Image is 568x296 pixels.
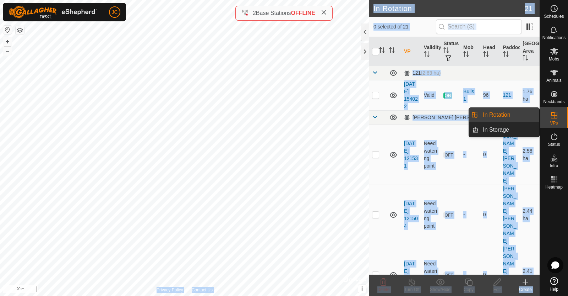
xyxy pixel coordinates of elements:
[480,125,500,185] td: 0
[550,287,558,291] span: Help
[463,88,477,103] div: Bulls 1
[520,80,540,110] td: 1.76 ha
[520,185,540,245] td: 2.44 ha
[460,37,480,66] th: Mob
[483,286,511,293] div: Edit
[483,126,509,134] span: In Storage
[543,100,564,104] span: Neckbands
[421,185,441,245] td: Need watering point
[550,164,558,168] span: Infra
[361,286,363,292] span: i
[463,52,469,58] p-sorticon: Activate to sort
[421,80,441,110] td: Valid
[426,286,454,293] div: Show/Hide
[463,211,477,218] div: -
[520,125,540,185] td: 2.58 ha
[454,286,483,293] div: Copy
[480,37,500,66] th: Head
[157,287,183,293] a: Privacy Policy
[546,78,562,83] span: Animals
[373,23,436,31] span: 0 selected of 21
[256,10,291,16] span: Base Stations
[398,286,426,293] div: Turn Off
[291,10,315,16] span: OFFLINE
[441,37,460,66] th: Status
[544,14,564,18] span: Schedules
[404,70,441,76] div: 121
[404,261,418,289] a: [DATE] 121355
[443,272,454,278] span: OFF
[545,185,563,189] span: Heatmap
[520,37,540,66] th: [GEOGRAPHIC_DATA] Area
[500,37,520,66] th: Paddock
[253,10,256,16] span: 2
[404,201,418,229] a: [DATE] 121504
[192,287,213,293] a: Contact Us
[421,37,441,66] th: Validity
[479,108,539,122] a: In Rotation
[480,185,500,245] td: 0
[540,274,568,294] a: Help
[503,52,509,58] p-sorticon: Activate to sort
[503,186,517,244] a: [PERSON_NAME] [PERSON_NAME]
[421,125,441,185] td: Need watering point
[483,111,510,119] span: In Rotation
[463,271,477,279] div: -
[542,36,566,40] span: Notifications
[463,151,477,158] div: -
[469,108,539,122] li: In Rotation
[511,286,540,293] div: Create
[401,37,421,66] th: VP
[483,52,489,58] p-sorticon: Activate to sort
[3,47,12,55] button: –
[550,121,558,125] span: VPs
[443,152,454,158] span: OFF
[525,3,532,14] span: 21
[404,141,418,169] a: [DATE] 121531
[111,9,118,16] span: JC
[358,285,366,293] button: i
[16,26,24,35] button: Map Layers
[3,37,12,46] button: +
[503,92,511,98] a: 121
[443,212,454,218] span: OFF
[389,48,395,54] p-sorticon: Activate to sort
[548,142,560,147] span: Status
[480,80,500,110] td: 96
[443,92,452,99] span: ON
[436,19,522,34] input: Search (S)
[421,70,441,76] span: (2.63 ha)
[373,4,525,13] h2: In Rotation
[424,52,430,58] p-sorticon: Activate to sort
[404,115,513,121] div: [PERSON_NAME] [PERSON_NAME]
[523,56,528,62] p-sorticon: Activate to sort
[503,126,517,184] a: [PERSON_NAME] [PERSON_NAME]
[9,6,97,18] img: Gallagher Logo
[443,48,449,54] p-sorticon: Activate to sort
[379,48,385,54] p-sorticon: Activate to sort
[3,26,12,34] button: Reset Map
[377,287,390,292] span: Delete
[479,123,539,137] a: In Storage
[549,57,559,61] span: Mobs
[404,81,418,109] a: [DATE] 154022
[469,123,539,137] li: In Storage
